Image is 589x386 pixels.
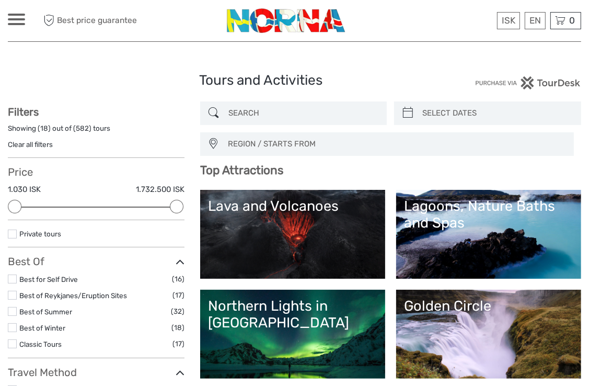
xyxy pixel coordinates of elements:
a: Best of Reykjanes/Eruption Sites [19,291,127,300]
div: EN [525,12,546,29]
label: 582 [76,123,89,133]
div: Lagoons, Nature Baths and Spas [404,198,573,232]
img: 3202-b9b3bc54-fa5a-4c2d-a914-9444aec66679_logo_small.png [225,8,348,33]
a: Classic Tours [19,340,62,348]
a: Private tours [19,230,61,238]
a: Northern Lights in [GEOGRAPHIC_DATA] [208,298,377,371]
label: 1.732.500 ISK [136,184,184,195]
h3: Travel Method [8,366,184,379]
h1: Tours and Activities [199,72,390,89]
span: ISK [502,15,515,26]
div: Northern Lights in [GEOGRAPHIC_DATA] [208,298,377,332]
input: SEARCH [224,104,382,122]
img: PurchaseViaTourDesk.png [475,76,581,89]
a: Golden Circle [404,298,573,371]
h3: Price [8,166,184,178]
div: Showing ( ) out of ( ) tours [8,123,184,140]
button: Open LiveChat chat widget [120,16,133,29]
div: Lava and Volcanoes [208,198,377,214]
span: Best price guarantee [41,12,151,29]
span: (18) [171,322,184,334]
span: (17) [172,289,184,301]
p: We're away right now. Please check back later! [15,18,118,27]
span: (17) [172,338,184,350]
a: Best for Self Drive [19,275,78,283]
a: Best of Winter [19,324,65,332]
span: 0 [568,15,576,26]
a: Clear all filters [8,140,53,149]
div: Golden Circle [404,298,573,314]
input: SELECT DATES [418,104,576,122]
strong: Filters [8,106,39,118]
a: Best of Summer [19,308,72,316]
h3: Best Of [8,255,184,268]
span: (32) [171,305,184,317]
span: (16) [172,273,184,285]
label: 18 [40,123,48,133]
a: Lagoons, Nature Baths and Spas [404,198,573,271]
button: REGION / STARTS FROM [223,135,569,153]
b: Top Attractions [200,163,283,177]
label: 1.030 ISK [8,184,41,195]
a: Lava and Volcanoes [208,198,377,271]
